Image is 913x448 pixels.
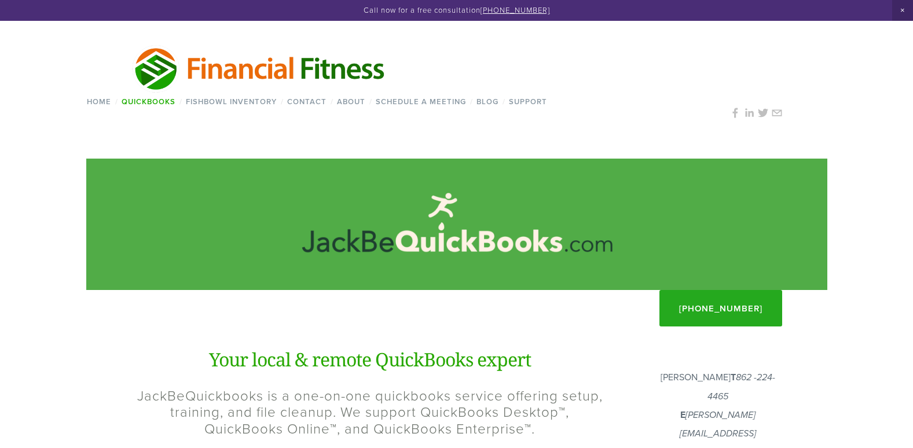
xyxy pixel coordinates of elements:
p: Call now for a free consultation [23,6,890,15]
a: Home [83,93,115,110]
h1: JackBeQuickBooks™ Services [131,210,783,238]
a: Blog [473,93,503,110]
strong: T [731,370,736,384]
strong: E [680,408,685,421]
span: / [470,96,473,107]
a: Fishbowl Inventory [182,93,281,110]
h2: JackBeQuickbooks is a one-on-one quickbooks service offering setup, training, and file cleanup. W... [131,387,608,437]
a: About [333,93,369,110]
span: / [179,96,182,107]
img: Financial Fitness Consulting [131,43,387,93]
a: [PHONE_NUMBER] [481,5,550,15]
span: / [503,96,505,107]
a: Schedule a Meeting [372,93,470,110]
span: / [369,96,372,107]
span: / [331,96,333,107]
a: QuickBooks [118,93,179,110]
a: Support [505,93,551,110]
span: / [115,96,118,107]
a: [PHONE_NUMBER] [659,290,782,326]
h1: Your local & remote QuickBooks expert [131,346,608,373]
span: / [281,96,284,107]
a: Contact [284,93,331,110]
em: 862 -224-4465 [707,372,775,402]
